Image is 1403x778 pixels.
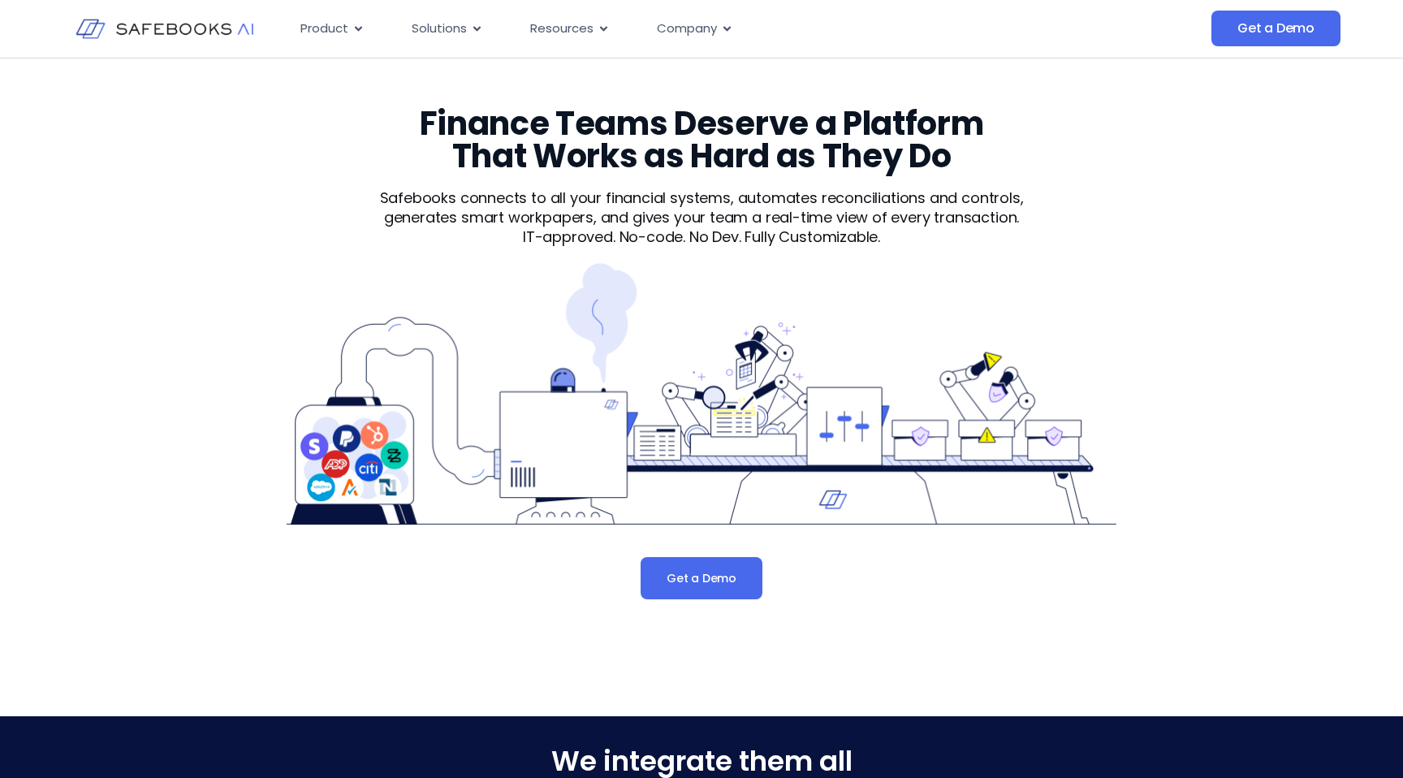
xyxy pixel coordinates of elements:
[388,107,1015,172] h3: Finance Teams Deserve a Platform That Works as Hard as They Do
[657,19,717,38] span: Company
[351,188,1051,227] p: Safebooks connects to all your financial systems, automates reconciliations and controls, generat...
[667,570,736,586] span: Get a Demo
[287,13,1049,45] div: Menu Toggle
[1237,20,1315,37] span: Get a Demo
[300,19,348,38] span: Product
[641,557,762,599] a: Get a Demo
[530,19,594,38] span: Resources
[287,13,1049,45] nav: Menu
[287,263,1116,525] img: Product 1
[412,19,467,38] span: Solutions
[351,227,1051,247] p: IT-approved. No-code. No Dev. Fully Customizable.
[1211,11,1340,46] a: Get a Demo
